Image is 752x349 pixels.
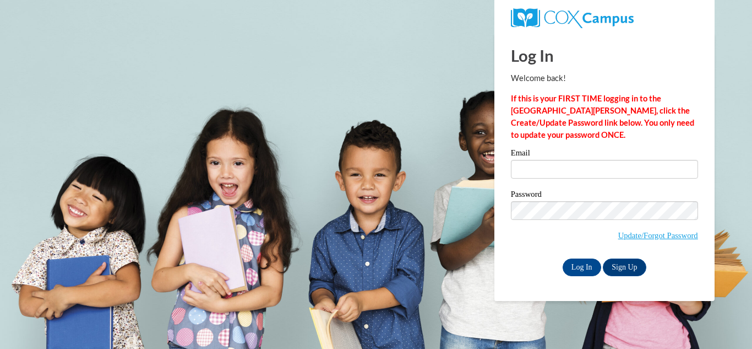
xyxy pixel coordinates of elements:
[511,149,698,160] label: Email
[511,94,694,139] strong: If this is your FIRST TIME logging in to the [GEOGRAPHIC_DATA][PERSON_NAME], click the Create/Upd...
[511,72,698,84] p: Welcome back!
[511,44,698,67] h1: Log In
[618,231,698,240] a: Update/Forgot Password
[511,8,634,28] img: COX Campus
[511,190,698,201] label: Password
[563,259,601,276] input: Log In
[511,13,634,22] a: COX Campus
[603,259,646,276] a: Sign Up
